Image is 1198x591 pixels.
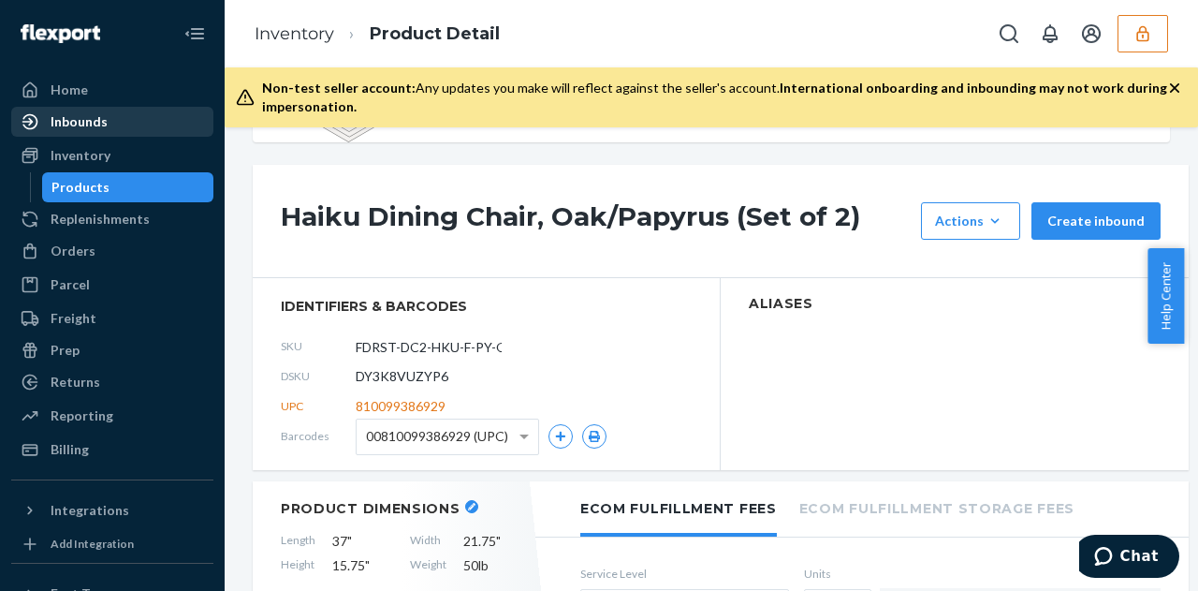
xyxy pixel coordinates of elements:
[749,297,1161,311] h2: Aliases
[11,236,213,266] a: Orders
[580,566,789,582] label: Service Level
[281,532,315,551] span: Length
[11,204,213,234] a: Replenishments
[281,428,356,444] span: Barcodes
[51,242,95,260] div: Orders
[366,421,508,452] span: 00810099386929 (UPC)
[51,406,113,425] div: Reporting
[804,566,865,582] label: Units
[51,146,110,165] div: Inventory
[11,495,213,525] button: Integrations
[281,338,356,354] span: SKU
[51,81,88,99] div: Home
[51,536,134,552] div: Add Integration
[51,112,108,131] div: Inbounds
[921,202,1020,240] button: Actions
[51,210,150,229] div: Replenishments
[281,368,356,384] span: DSKU
[42,172,214,202] a: Products
[332,556,393,575] span: 15.75
[347,533,352,549] span: "
[51,309,96,328] div: Freight
[1073,15,1110,52] button: Open account menu
[281,202,912,240] h1: Haiku Dining Chair, Oak/Papyrus (Set of 2)
[51,341,80,360] div: Prep
[21,24,100,43] img: Flexport logo
[281,556,315,575] span: Height
[799,481,1074,533] li: Ecom Fulfillment Storage Fees
[240,7,515,62] ol: breadcrumbs
[11,303,213,333] a: Freight
[11,107,213,137] a: Inbounds
[580,481,777,537] li: Ecom Fulfillment Fees
[11,401,213,431] a: Reporting
[11,533,213,555] a: Add Integration
[262,80,416,96] span: Non-test seller account:
[356,397,446,416] span: 810099386929
[410,556,446,575] span: Weight
[410,532,446,551] span: Width
[332,532,393,551] span: 37
[51,373,100,392] div: Returns
[11,75,213,105] a: Home
[11,367,213,397] a: Returns
[51,275,90,294] div: Parcel
[51,178,110,197] div: Products
[463,532,524,551] span: 21.75
[255,23,334,44] a: Inventory
[990,15,1028,52] button: Open Search Box
[496,533,501,549] span: "
[51,440,89,459] div: Billing
[176,15,213,52] button: Close Navigation
[365,557,370,573] span: "
[281,500,460,517] h2: Product Dimensions
[1031,15,1069,52] button: Open notifications
[51,501,129,520] div: Integrations
[262,79,1168,116] div: Any updates you make will reflect against the seller's account.
[935,212,1006,230] div: Actions
[11,335,213,365] a: Prep
[463,556,524,575] span: 50 lb
[356,367,448,386] span: DY3K8VUZYP6
[1031,202,1161,240] button: Create inbound
[11,435,213,465] a: Billing
[11,140,213,170] a: Inventory
[281,398,356,414] span: UPC
[1147,248,1184,344] button: Help Center
[11,270,213,300] a: Parcel
[370,23,500,44] a: Product Detail
[281,297,692,316] span: identifiers & barcodes
[1079,535,1179,582] iframe: Opens a widget where you can chat to one of our agents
